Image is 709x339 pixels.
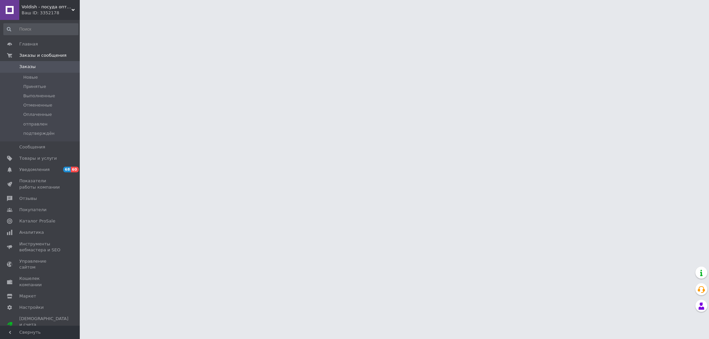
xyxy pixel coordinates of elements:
span: Главная [19,41,38,47]
span: подтверждён [23,130,55,136]
span: Настройки [19,304,44,310]
span: Кошелек компании [19,276,61,288]
span: Сообщения [19,144,45,150]
span: Инструменты вебмастера и SEO [19,241,61,253]
span: Уведомления [19,167,50,173]
div: Ваш ID: 3352178 [22,10,80,16]
span: Покупатели [19,207,47,213]
span: Заказы [19,64,36,70]
span: Принятые [23,84,46,90]
span: 60 [71,167,78,172]
span: Управление сайтом [19,258,61,270]
span: отправлен [23,121,48,127]
span: Оплаченные [23,112,52,118]
span: Отзывы [19,196,37,202]
span: Новые [23,74,38,80]
span: Каталог ProSale [19,218,55,224]
span: [DEMOGRAPHIC_DATA] и счета [19,316,68,334]
span: 68 [63,167,71,172]
span: Товары и услуги [19,155,57,161]
span: Выполненные [23,93,55,99]
span: Заказы и сообщения [19,52,66,58]
span: Маркет [19,293,36,299]
input: Поиск [3,23,78,35]
span: Показатели работы компании [19,178,61,190]
span: Voldish - посуда оптом и в розницу [22,4,71,10]
span: Отмененные [23,102,52,108]
span: Аналитика [19,229,44,235]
